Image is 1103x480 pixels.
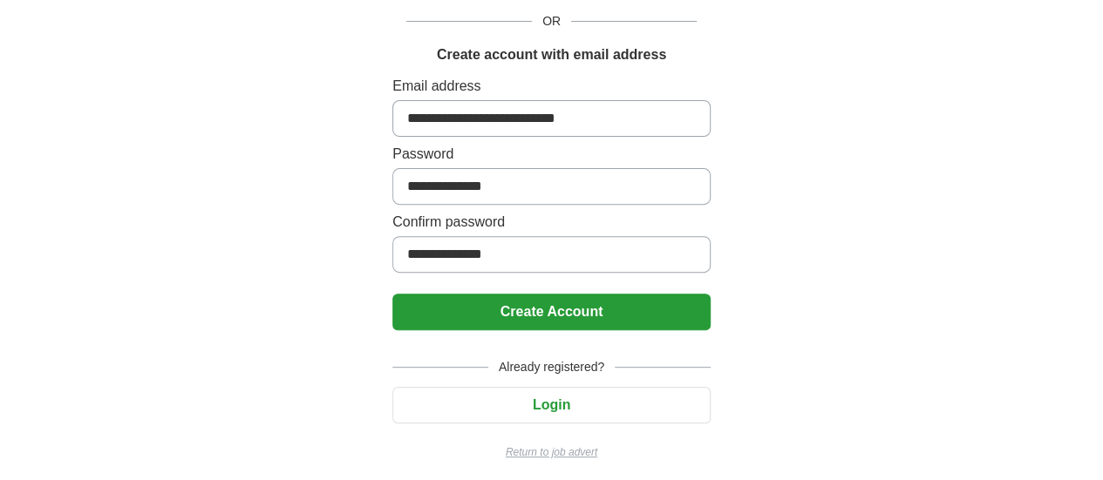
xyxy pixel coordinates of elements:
label: Confirm password [392,212,711,233]
label: Email address [392,76,711,97]
label: Password [392,144,711,165]
span: OR [532,12,571,30]
button: Login [392,387,711,423]
a: Return to job advert [392,444,711,460]
button: Create Account [392,294,711,330]
span: Already registered? [488,358,615,376]
h1: Create account with email address [437,44,666,65]
a: Login [392,397,711,412]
